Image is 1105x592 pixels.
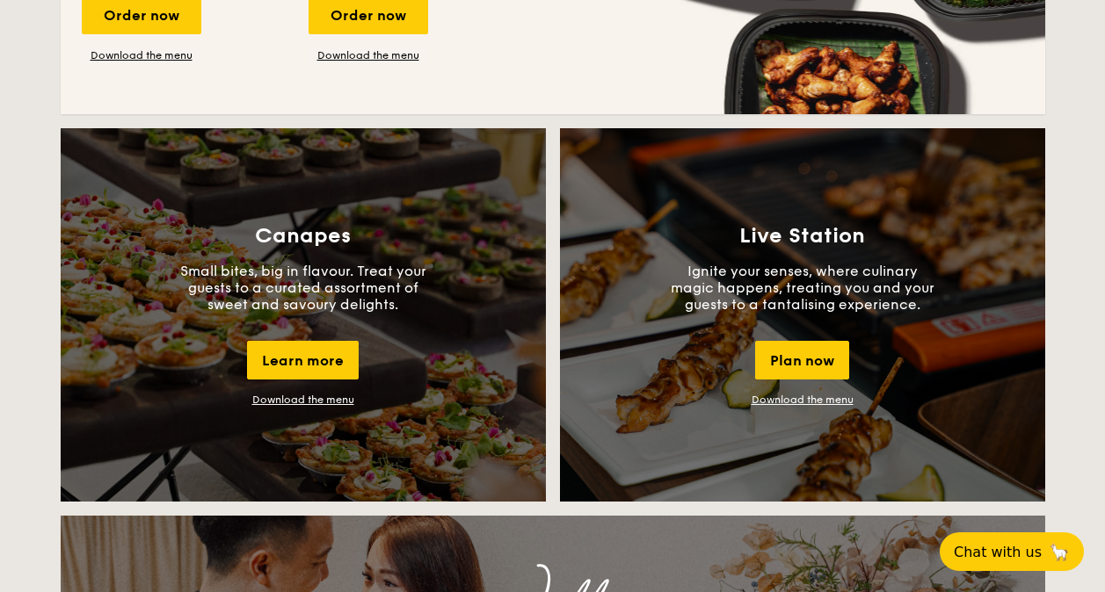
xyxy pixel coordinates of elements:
button: Chat with us🦙 [940,532,1084,571]
h3: Canapes [255,224,351,249]
a: Download the menu [309,48,428,62]
h3: Live Station [739,224,865,249]
p: Ignite your senses, where culinary magic happens, treating you and your guests to a tantalising e... [671,263,934,313]
p: Small bites, big in flavour. Treat your guests to a curated assortment of sweet and savoury delig... [171,263,435,313]
span: Chat with us [954,544,1042,560]
a: Download the menu [252,393,354,406]
a: Download the menu [752,393,854,406]
div: Learn more [247,341,359,379]
a: Download the menu [82,48,201,62]
span: 🦙 [1049,542,1070,562]
div: Plan now [755,341,849,379]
